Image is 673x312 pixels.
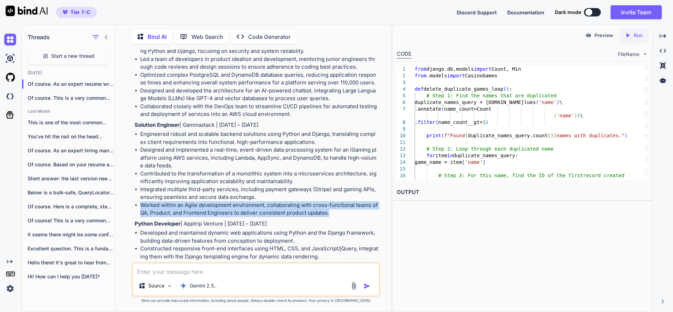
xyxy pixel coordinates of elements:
span: { [465,133,468,138]
p: Gemini 2.5.. [190,282,217,289]
span: 1 [483,119,485,125]
span: delete_duplicate_games_loop [423,86,503,92]
span: ( [435,119,438,125]
button: Invite Team [611,5,662,19]
li: Led a team of developers in product ideation and development, mentoring junior engineers through ... [140,55,379,71]
span: Count, Min [491,66,521,72]
span: ) [556,99,559,105]
span: ] [483,159,485,165]
img: darkCloudIdeIcon [4,90,16,102]
li: Collaborated closely with the DevOps team to streamline CI/CD pipelines for automated testing and... [140,103,379,118]
p: Bind can provide inaccurate information, including about people. Always double-check its answers.... [132,298,380,303]
div: 4 [397,86,406,92]
li: Designed and implemented a real-time, event-driven data processing system for an iGaming platform... [140,146,379,170]
div: 13 [397,152,406,159]
img: premium [63,10,68,14]
span: \ [559,99,562,105]
p: Run [634,32,643,39]
img: ai-studio [4,53,16,64]
h2: [DATE] [22,70,115,76]
span: [ [462,159,465,165]
img: githubLight [4,71,16,83]
div: 3 [397,79,406,86]
span: print [426,133,441,138]
span: name_count=Count [444,106,491,112]
p: | Gammastack | [DATE] – [DATE] [135,121,379,129]
span: record created [583,173,624,178]
div: 1 [397,66,406,72]
li: Identified, reproduced, and resolved software bugs to improve code quality and application stabil... [140,261,379,276]
p: Source [148,282,164,289]
span: # Step 2: Loop through each duplicated name [426,146,553,152]
span: django.db.models [426,66,474,72]
span: Start a new thread [51,53,94,60]
span: Discord Support [457,9,497,15]
div: CODE [397,50,412,58]
span: : [509,86,512,92]
img: settings [4,283,16,294]
span: notate [423,106,441,112]
span: ) [624,133,627,138]
div: 5 [397,92,406,99]
span: ( [553,113,556,118]
img: Gemini 2.5 Pro [180,282,187,289]
span: ) [506,86,509,92]
li: Integrated multiple third-party services, including payment gateways (Stripe) and gaming APIs, en... [140,186,379,201]
span: import [474,66,491,72]
span: ) [550,133,553,138]
p: Below is a bulk-safe, QueryLocator-based Apex batch... [28,189,115,196]
span: Dark mode [555,9,581,16]
span: .an [415,106,423,112]
p: Excellent question. This is a fundamental architectural... [28,245,115,252]
span: 'name' [556,113,574,118]
span: \ [580,113,583,118]
div: 11 [397,139,406,146]
span: FileName [618,51,639,58]
span: f"Found [444,133,465,138]
img: icon [363,283,371,290]
span: from [415,73,427,78]
p: You've hit the nail on the head... [28,133,115,140]
span: ) [485,119,488,125]
li: Designed and developed the architecture for an AI-powered chatbot, integrating Large Language Mod... [140,87,379,103]
p: Hi! How can I help you [DATE]? [28,273,115,280]
span: ( [503,86,506,92]
span: 'name' [539,99,557,105]
p: Preview [594,32,613,39]
li: Developed and maintained dynamic web applications using Python and the Django framework, building... [140,229,379,245]
span: ( [441,106,444,112]
h2: OUTPUT [393,184,652,201]
span: .models [426,73,447,78]
div: 9 [397,126,406,132]
button: Discord Support [457,9,497,16]
div: 10 [397,132,406,139]
h2: Last Month [22,109,115,114]
img: Pick Models [166,283,172,289]
span: ) [577,113,580,118]
p: Of course. As an expert resume writer an... [28,81,115,88]
span: def [415,86,423,92]
span: . [415,119,417,125]
span: from [415,66,427,72]
li: Optimized complex PostgreSQL and DynamoDB database queries, reducing application response times a... [140,71,379,87]
p: Short answer: the last version needed fixes... [28,175,115,182]
span: ( [441,133,444,138]
p: Bind AI [148,33,166,41]
span: game_name = item [415,159,462,165]
p: Of course. This is a very common... [28,95,115,102]
span: # Step 3: For this name, find the ID of the first [438,173,583,178]
div: 7 [397,106,406,112]
span: item [435,153,447,158]
div: 14 [397,159,406,166]
span: ) [574,113,577,118]
p: This is one of the most common... [28,119,115,126]
div: 15 [397,166,406,172]
div: 16 [397,172,406,179]
p: Of course. Here is a complete, step-by-step... [28,203,115,210]
span: filter [417,119,435,125]
button: Documentation [507,9,544,16]
p: | Apptrip Venture | [DATE] – [DATE] [135,220,379,228]
img: preview [585,32,592,39]
p: Code Generator [248,33,291,41]
span: duplicate_names_query.count [468,133,548,138]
